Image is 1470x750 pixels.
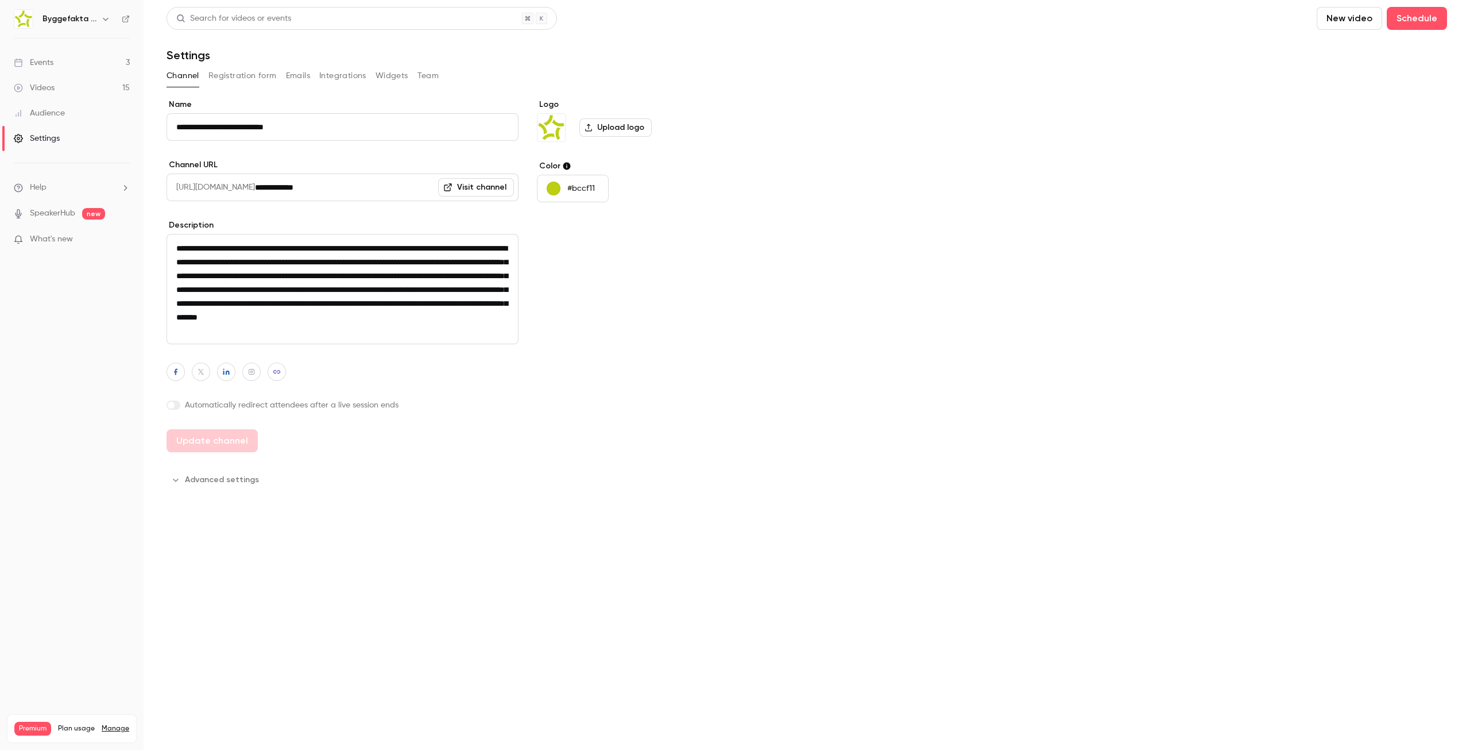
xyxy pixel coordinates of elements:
[167,220,519,231] label: Description
[14,10,33,28] img: Byggefakta | Powered by Hubexo
[14,82,55,94] div: Videos
[567,183,595,194] p: #bccf11
[438,178,514,197] a: Visit channel
[102,724,129,733] a: Manage
[167,174,255,201] span: [URL][DOMAIN_NAME]
[14,722,51,736] span: Premium
[167,399,519,411] label: Automatically redirect attendees after a live session ends
[82,208,105,220] span: new
[14,107,65,119] div: Audience
[167,471,266,489] button: Advanced settings
[1387,7,1447,30] button: Schedule
[417,67,439,85] button: Team
[167,67,199,85] button: Channel
[537,99,713,110] label: Logo
[537,99,713,142] section: Logo
[167,48,210,62] h1: Settings
[537,114,565,141] img: Byggefakta | Powered by Hubexo
[14,133,60,144] div: Settings
[30,182,47,194] span: Help
[319,67,366,85] button: Integrations
[376,67,408,85] button: Widgets
[286,67,310,85] button: Emails
[176,13,291,25] div: Search for videos or events
[42,13,96,25] h6: Byggefakta | Powered by Hubexo
[537,160,713,172] label: Color
[579,118,652,137] label: Upload logo
[14,182,130,194] li: help-dropdown-opener
[167,99,519,110] label: Name
[30,207,75,220] a: SpeakerHub
[30,233,73,245] span: What's new
[14,57,53,68] div: Events
[1317,7,1382,30] button: New video
[208,67,277,85] button: Registration form
[58,724,95,733] span: Plan usage
[167,159,519,171] label: Channel URL
[537,175,609,202] button: #bccf11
